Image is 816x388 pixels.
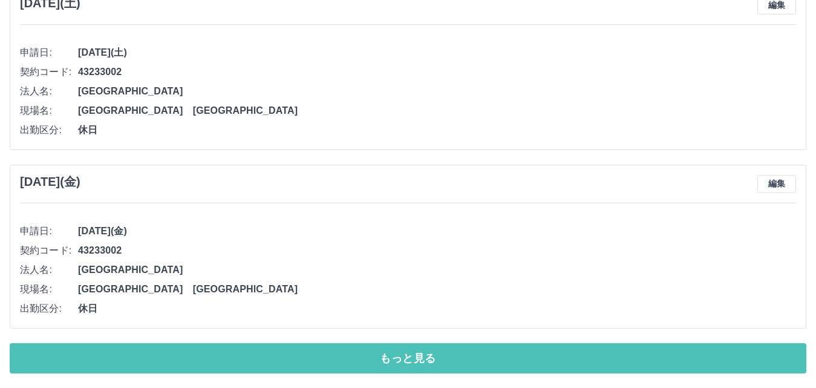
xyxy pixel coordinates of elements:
[10,343,806,373] button: もっと見る
[20,224,78,238] span: 申請日:
[20,65,78,79] span: 契約コード:
[20,175,80,189] h3: [DATE](金)
[78,243,796,258] span: 43233002
[20,123,78,137] span: 出勤区分:
[20,45,78,60] span: 申請日:
[78,45,796,60] span: [DATE](土)
[20,263,78,277] span: 法人名:
[78,263,796,277] span: [GEOGRAPHIC_DATA]
[20,84,78,99] span: 法人名:
[78,123,796,137] span: 休日
[78,84,796,99] span: [GEOGRAPHIC_DATA]
[20,301,78,316] span: 出勤区分:
[78,65,796,79] span: 43233002
[757,175,796,193] button: 編集
[78,282,796,297] span: [GEOGRAPHIC_DATA] [GEOGRAPHIC_DATA]
[20,243,78,258] span: 契約コード:
[78,301,796,316] span: 休日
[20,104,78,118] span: 現場名:
[20,282,78,297] span: 現場名:
[78,224,796,238] span: [DATE](金)
[78,104,796,118] span: [GEOGRAPHIC_DATA] [GEOGRAPHIC_DATA]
